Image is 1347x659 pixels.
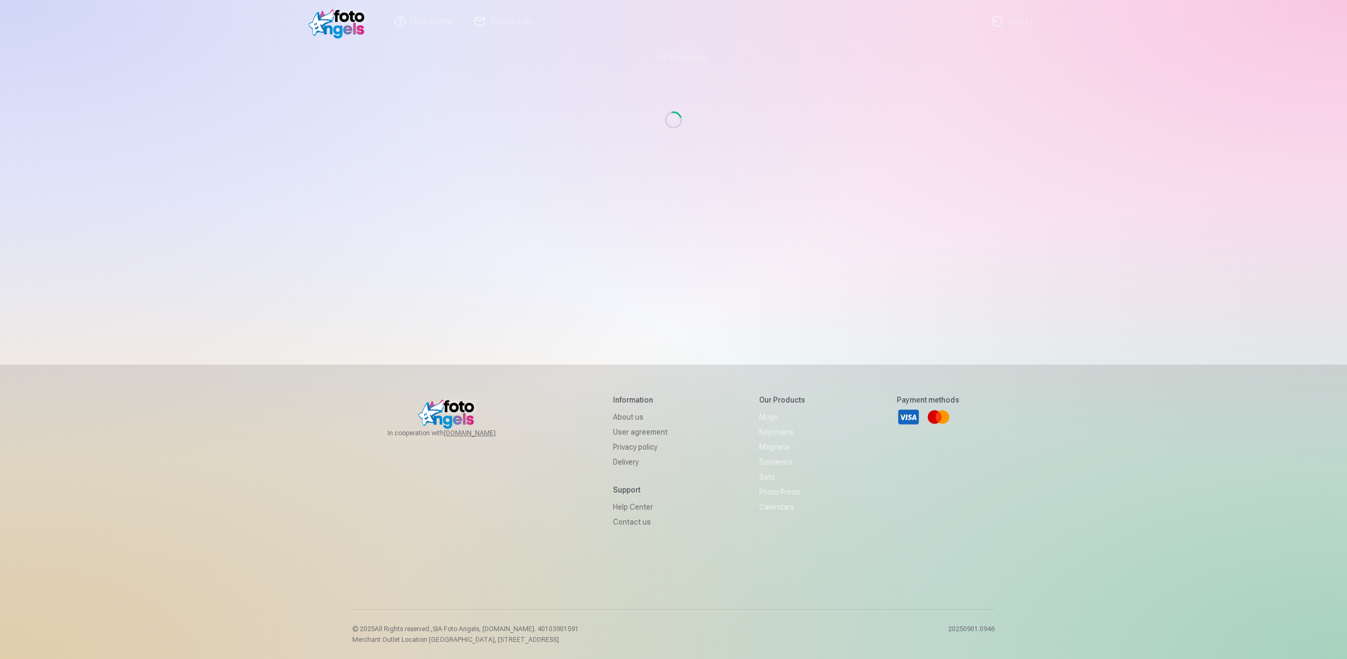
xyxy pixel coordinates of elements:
[433,625,579,633] span: SIA Foto Angels, [DOMAIN_NAME]. 40103901591
[444,429,521,437] a: [DOMAIN_NAME]
[948,625,995,644] p: 20250901.0946
[759,395,805,405] h5: Our products
[759,425,805,440] a: Keychains
[388,429,521,437] span: In cooperation with
[759,499,805,514] a: Calendars
[897,405,920,429] a: Visa
[759,410,805,425] a: Mugs
[628,43,720,73] a: All products
[613,395,668,405] h5: Information
[759,469,805,484] a: Sets
[352,635,579,644] p: Merchant Outlet Location [GEOGRAPHIC_DATA], [STREET_ADDRESS]
[613,455,668,469] a: Delivery
[759,484,805,499] a: Photo prints
[308,4,370,39] img: /fa1
[613,440,668,455] a: Privacy policy
[927,405,950,429] a: Mastercard
[613,499,668,514] a: Help Center
[613,484,668,495] h5: Support
[613,514,668,529] a: Contact us
[613,410,668,425] a: About us
[897,395,959,405] h5: Payment methods
[759,455,805,469] a: Souvenirs
[352,625,579,633] p: © 2025 All Rights reserved. ,
[613,425,668,440] a: User agreement
[759,440,805,455] a: Magnets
